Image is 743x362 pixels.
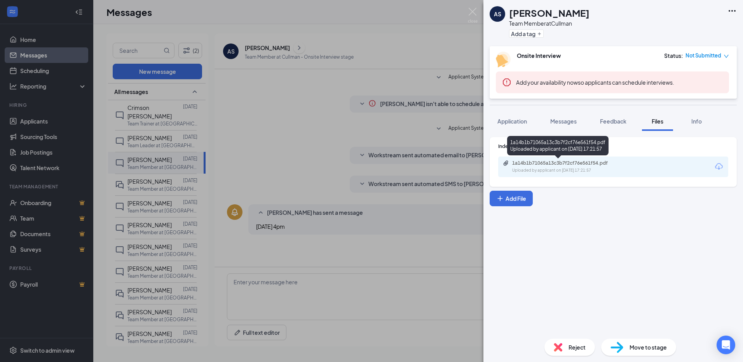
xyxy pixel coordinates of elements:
[512,167,629,174] div: Uploaded by applicant on [DATE] 17:21:57
[512,160,621,166] div: 1a14b1b71065a13c3b7f2cf76e561f54.pdf
[717,336,735,354] div: Open Intercom Messenger
[498,143,728,150] div: Indeed Resume
[497,118,527,125] span: Application
[652,118,663,125] span: Files
[537,31,542,36] svg: Plus
[509,6,590,19] h1: [PERSON_NAME]
[509,30,544,38] button: PlusAdd a tag
[503,160,509,166] svg: Paperclip
[516,78,578,86] button: Add your availability now
[630,343,667,352] span: Move to stage
[600,118,626,125] span: Feedback
[691,118,702,125] span: Info
[550,118,577,125] span: Messages
[507,136,609,155] div: 1a14b1b71065a13c3b7f2cf76e561f54.pdf Uploaded by applicant on [DATE] 17:21:57
[685,52,721,59] span: Not Submitted
[714,162,724,171] svg: Download
[503,160,629,174] a: Paperclip1a14b1b71065a13c3b7f2cf76e561f54.pdfUploaded by applicant on [DATE] 17:21:57
[494,10,501,18] div: AS
[569,343,586,352] span: Reject
[727,6,737,16] svg: Ellipses
[664,52,683,59] div: Status :
[496,195,504,202] svg: Plus
[724,54,729,59] span: down
[502,78,511,87] svg: Error
[509,19,590,27] div: Team Member at Cullman
[490,191,533,206] button: Add FilePlus
[517,52,561,59] b: Onsite Interview
[516,79,674,86] span: so applicants can schedule interviews.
